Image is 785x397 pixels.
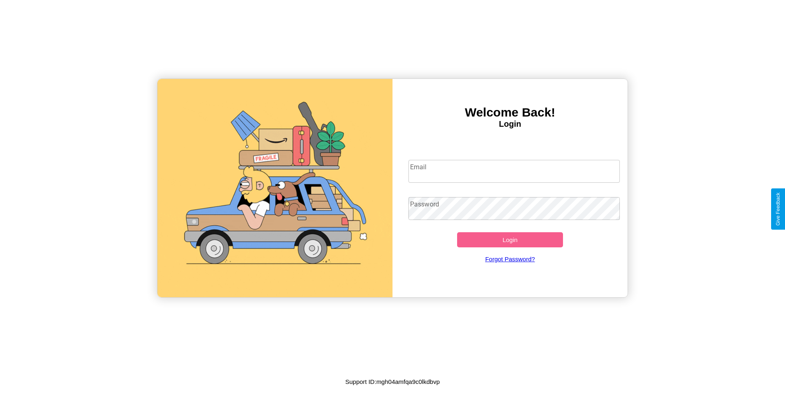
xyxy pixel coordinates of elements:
a: Forgot Password? [404,247,616,271]
div: Give Feedback [775,193,781,226]
button: Login [457,232,563,247]
img: gif [157,79,392,297]
h3: Welcome Back! [392,105,628,119]
p: Support ID: mgh04amfqa9c0lkdbvp [345,376,440,387]
h4: Login [392,119,628,129]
